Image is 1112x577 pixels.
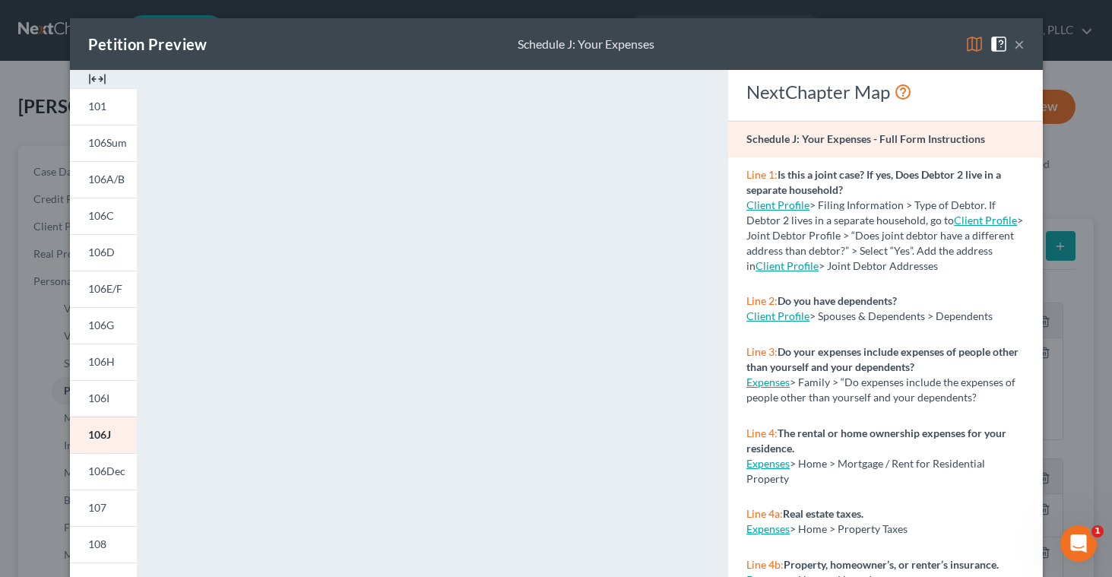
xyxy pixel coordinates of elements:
span: Line 4: [746,426,778,439]
a: Client Profile [746,198,809,211]
a: Expenses [746,457,790,470]
a: Expenses [746,522,790,535]
strong: The rental or home ownership expenses for your residence. [746,426,1006,455]
span: 106I [88,392,109,404]
img: help-close-5ba153eb36485ed6c1ea00a893f15db1cb9b99d6cae46e1a8edb6c62d00a1a76.svg [990,35,1008,53]
a: Client Profile [756,259,819,272]
span: 1 [1091,525,1104,537]
div: Petition Preview [88,33,208,55]
strong: Do you have dependents? [778,294,897,307]
strong: Real estate taxes. [783,507,863,520]
span: > Home > Property Taxes [790,522,908,535]
a: 108 [70,526,137,563]
img: map-eea8200ae884c6f1103ae1953ef3d486a96c86aabb227e865a55264e3737af1f.svg [965,35,984,53]
a: Expenses [746,376,790,388]
span: 107 [88,501,106,514]
span: 106Dec [88,464,125,477]
span: > Spouses & Dependents > Dependents [809,309,993,322]
span: 106J [88,428,111,441]
span: > Filing Information > Type of Debtor. If Debtor 2 lives in a separate household, go to [746,198,996,227]
span: 108 [88,537,106,550]
a: 106I [70,380,137,417]
span: 106D [88,246,115,258]
strong: Property, homeowner’s, or renter’s insurance. [784,558,999,571]
a: 106E/F [70,271,137,307]
span: Line 4a: [746,507,783,520]
a: 107 [70,490,137,526]
strong: Do your expenses include expenses of people other than yourself and your dependents? [746,345,1019,373]
a: 101 [70,88,137,125]
a: 106H [70,344,137,380]
a: Client Profile [746,309,809,322]
span: > Home > Mortgage / Rent for Residential Property [746,457,985,485]
span: > Family > “Do expenses include the expenses of people other than yourself and your dependents? [746,376,1015,404]
strong: Is this a joint case? If yes, Does Debtor 2 live in a separate household? [746,168,1001,196]
span: > Joint Debtor Profile > “Does joint debtor have a different address than debtor?” > Select “Yes”... [746,214,1023,272]
span: Line 3: [746,345,778,358]
a: 106C [70,198,137,234]
div: Schedule J: Your Expenses [518,36,654,53]
span: 101 [88,100,106,113]
a: 106A/B [70,161,137,198]
a: 106Sum [70,125,137,161]
span: 106A/B [88,173,125,185]
span: Line 4b: [746,558,784,571]
img: expand-e0f6d898513216a626fdd78e52531dac95497ffd26381d4c15ee2fc46db09dca.svg [88,70,106,88]
a: 106G [70,307,137,344]
span: 106Sum [88,136,127,149]
span: 106H [88,355,115,368]
span: 106C [88,209,114,222]
strong: Schedule J: Your Expenses - Full Form Instructions [746,132,985,145]
button: × [1014,35,1025,53]
a: 106J [70,417,137,453]
a: Client Profile [954,214,1017,227]
span: > Joint Debtor Addresses [756,259,938,272]
span: 106G [88,319,114,331]
a: 106Dec [70,453,137,490]
a: 106D [70,234,137,271]
iframe: Intercom live chat [1060,525,1097,562]
span: 106E/F [88,282,122,295]
div: NextChapter Map [746,80,1024,104]
span: Line 1: [746,168,778,181]
span: Line 2: [746,294,778,307]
